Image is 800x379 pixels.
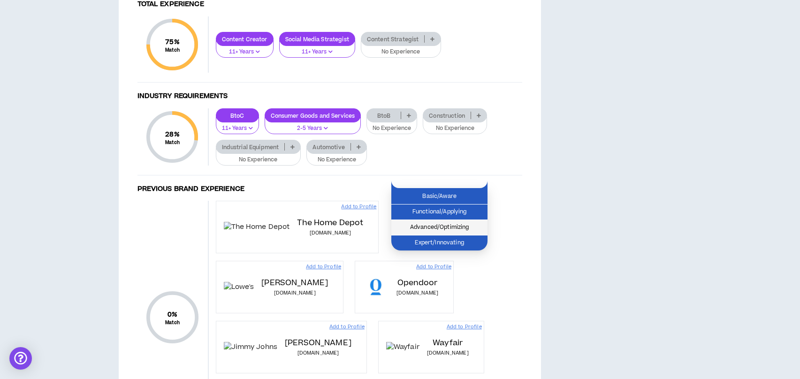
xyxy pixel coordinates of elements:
p: No Experience [222,156,295,164]
p: 2-5 Years [271,124,355,133]
button: No Experience [216,148,301,166]
p: Add to Profile [416,263,451,271]
p: Opendoor [397,277,438,288]
p: [DOMAIN_NAME] [310,229,351,237]
p: [PERSON_NAME] [285,337,351,349]
p: [DOMAIN_NAME] [274,289,316,297]
button: 11+ Years [216,116,259,134]
small: Match [165,319,180,326]
p: [DOMAIN_NAME] [427,349,469,357]
p: Content Creator [216,36,273,43]
img: The Home Depot [224,222,290,232]
p: No Experience [367,48,435,56]
span: Basic/Aware [397,191,482,202]
h4: Previous Brand Experience [137,185,522,194]
img: Lowe's [224,282,254,292]
p: BtoB [367,112,401,119]
p: Construction [423,112,471,119]
span: 28 % [165,129,180,139]
button: No Experience [306,148,367,166]
p: No Experience [312,156,361,164]
p: BtoC [216,112,259,119]
p: [DOMAIN_NAME] [396,289,438,297]
span: Expert/Innovating [397,238,482,248]
button: No Experience [366,116,417,134]
p: The Home Depot [297,217,363,228]
p: Add to Profile [341,203,376,211]
p: Consumer Goods and Services [265,112,361,119]
div: Open Intercom Messenger [9,347,32,370]
p: Add to Profile [447,323,482,331]
h4: Industry Requirements [137,92,522,101]
button: 11+ Years [279,40,355,58]
span: 0 % [165,310,180,319]
p: Industrial Equipment [216,144,285,151]
p: Content Strategist [361,36,425,43]
span: 75 % [165,37,180,47]
span: Advanced/Optimizing [397,222,482,233]
p: No Experience [373,124,411,133]
p: Add to Profile [306,263,341,271]
span: Functional/Applying [397,207,482,217]
button: No Experience [423,116,487,134]
small: Match [165,139,180,146]
img: Wayfair [386,342,419,352]
p: [PERSON_NAME] [261,277,328,288]
p: Wayfair [433,337,463,349]
p: 11+ Years [222,48,267,56]
p: Automotive [307,144,350,151]
button: No Experience [361,40,441,58]
p: Social Media Strategist [280,36,355,43]
img: Opendoor [363,274,389,300]
button: 2-5 Years [265,116,361,134]
p: 11+ Years [285,48,349,56]
p: No Experience [429,124,481,133]
img: Jimmy Johns [224,342,278,352]
button: 11+ Years [216,40,274,58]
small: Match [165,47,180,53]
p: [DOMAIN_NAME] [297,349,339,357]
p: 11+ Years [222,124,253,133]
p: Add to Profile [329,323,365,331]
